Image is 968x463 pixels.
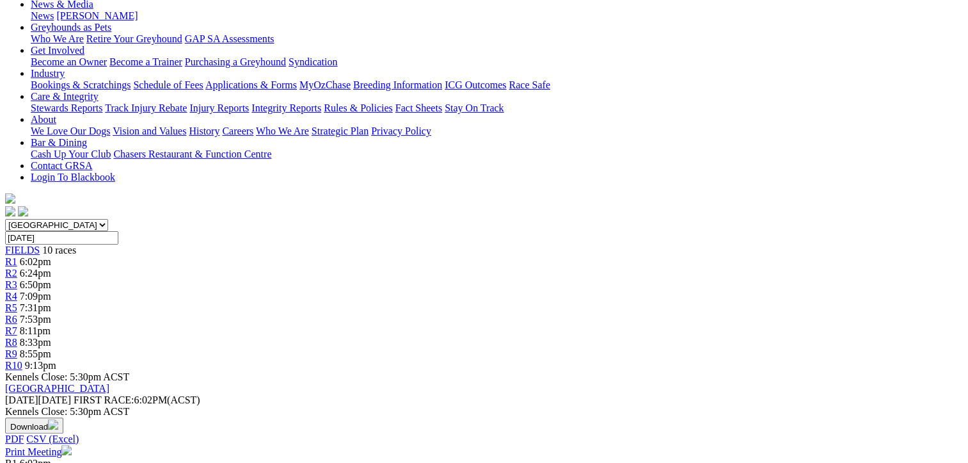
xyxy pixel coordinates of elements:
[20,337,51,348] span: 8:33pm
[5,383,109,394] a: [GEOGRAPHIC_DATA]
[25,360,56,371] span: 9:13pm
[18,206,28,216] img: twitter.svg
[5,279,17,290] a: R3
[222,126,253,136] a: Careers
[189,126,219,136] a: History
[31,79,131,90] a: Bookings & Scratchings
[5,418,63,434] button: Download
[20,291,51,302] span: 7:09pm
[31,126,110,136] a: We Love Our Dogs
[31,102,963,114] div: Care & Integrity
[31,45,84,56] a: Get Involved
[31,56,107,67] a: Become an Owner
[31,68,65,79] a: Industry
[26,434,79,444] a: CSV (Excel)
[509,79,550,90] a: Race Safe
[5,231,118,245] input: Select date
[20,279,51,290] span: 6:50pm
[113,126,186,136] a: Vision and Values
[256,126,309,136] a: Who We Are
[48,419,58,430] img: download.svg
[31,91,99,102] a: Care & Integrity
[445,79,506,90] a: ICG Outcomes
[189,102,249,113] a: Injury Reports
[20,325,51,336] span: 8:11pm
[5,371,129,382] span: Kennels Close: 5:30pm ACST
[5,434,963,445] div: Download
[185,33,274,44] a: GAP SA Assessments
[105,102,187,113] a: Track Injury Rebate
[5,394,38,405] span: [DATE]
[5,193,15,204] img: logo-grsa-white.png
[5,394,71,405] span: [DATE]
[324,102,393,113] a: Rules & Policies
[5,360,22,371] a: R10
[5,446,72,457] a: Print Meeting
[31,149,111,159] a: Cash Up Your Club
[5,314,17,325] a: R6
[5,256,17,267] a: R1
[31,149,963,160] div: Bar & Dining
[20,256,51,267] span: 6:02pm
[74,394,200,405] span: 6:02PM(ACST)
[31,137,87,148] a: Bar & Dining
[5,302,17,313] a: R5
[31,172,115,183] a: Login To Blackbook
[5,434,24,444] a: PDF
[31,33,963,45] div: Greyhounds as Pets
[185,56,286,67] a: Purchasing a Greyhound
[5,337,17,348] a: R8
[251,102,321,113] a: Integrity Reports
[5,206,15,216] img: facebook.svg
[31,114,56,125] a: About
[31,126,963,137] div: About
[31,79,963,91] div: Industry
[5,245,40,256] a: FIELDS
[5,268,17,279] a: R2
[5,348,17,359] a: R9
[5,291,17,302] a: R4
[205,79,297,90] a: Applications & Forms
[289,56,337,67] a: Syndication
[5,406,963,418] div: Kennels Close: 5:30pm ACST
[20,314,51,325] span: 7:53pm
[5,325,17,336] a: R7
[86,33,182,44] a: Retire Your Greyhound
[31,10,963,22] div: News & Media
[31,102,102,113] a: Stewards Reports
[109,56,182,67] a: Become a Trainer
[31,160,92,171] a: Contact GRSA
[353,79,442,90] a: Breeding Information
[445,102,504,113] a: Stay On Track
[31,56,963,68] div: Get Involved
[371,126,431,136] a: Privacy Policy
[56,10,138,21] a: [PERSON_NAME]
[395,102,442,113] a: Fact Sheets
[61,445,72,455] img: printer.svg
[31,22,111,33] a: Greyhounds as Pets
[20,302,51,313] span: 7:31pm
[133,79,203,90] a: Schedule of Fees
[20,268,51,279] span: 6:24pm
[42,245,76,256] span: 10 races
[113,149,271,159] a: Chasers Restaurant & Function Centre
[74,394,134,405] span: FIRST RACE:
[31,10,54,21] a: News
[312,126,369,136] a: Strategic Plan
[20,348,51,359] span: 8:55pm
[31,33,84,44] a: Who We Are
[299,79,351,90] a: MyOzChase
